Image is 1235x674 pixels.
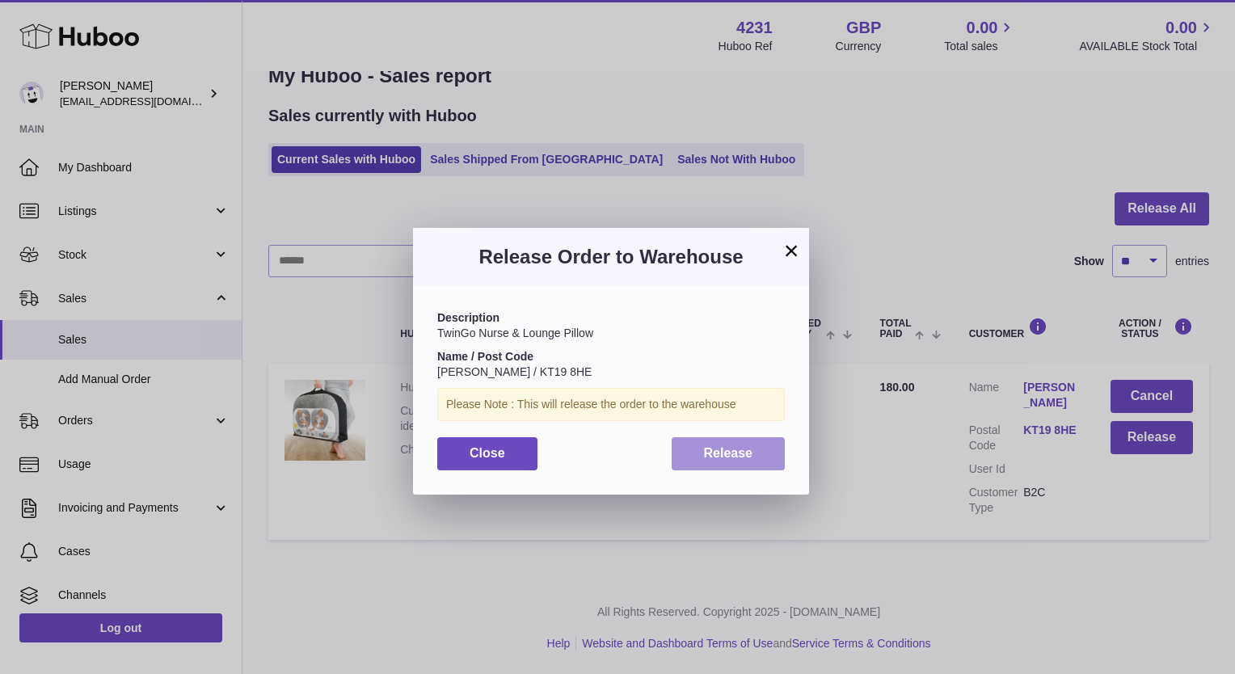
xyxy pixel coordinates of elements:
strong: Name / Post Code [437,350,533,363]
strong: Description [437,311,499,324]
button: × [782,241,801,260]
span: TwinGo Nurse & Lounge Pillow [437,326,593,339]
span: Release [704,446,753,460]
button: Release [672,437,786,470]
span: Close [470,446,505,460]
button: Close [437,437,537,470]
span: [PERSON_NAME] / KT19 8HE [437,365,592,378]
div: Please Note : This will release the order to the warehouse [437,388,785,421]
h3: Release Order to Warehouse [437,244,785,270]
